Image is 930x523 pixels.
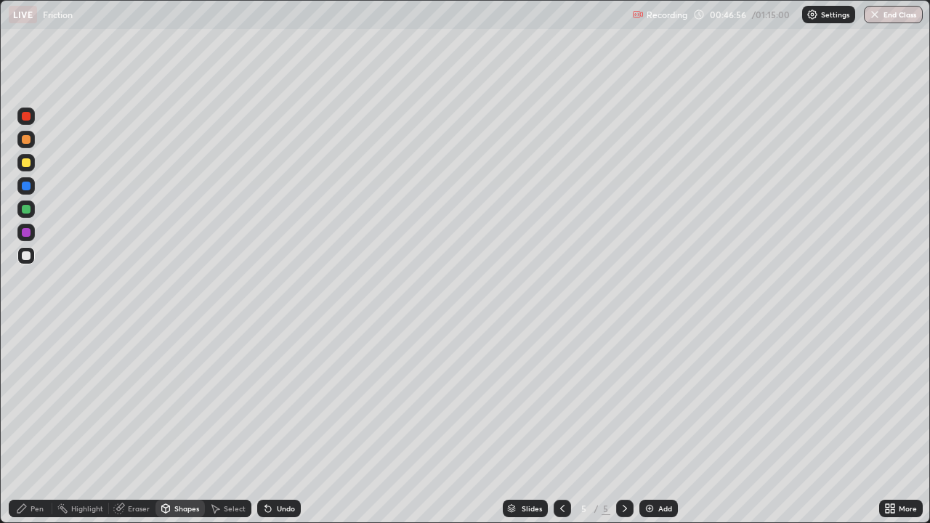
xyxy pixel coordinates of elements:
div: More [899,505,917,512]
p: LIVE [13,9,33,20]
div: / [594,504,599,513]
div: 5 [577,504,591,513]
div: 5 [602,502,610,515]
img: recording.375f2c34.svg [632,9,644,20]
div: Eraser [128,505,150,512]
img: add-slide-button [644,503,655,514]
button: End Class [864,6,923,23]
img: end-class-cross [869,9,881,20]
div: Shapes [174,505,199,512]
p: Recording [647,9,687,20]
p: Friction [43,9,73,20]
div: Undo [277,505,295,512]
div: Add [658,505,672,512]
p: Settings [821,11,849,18]
div: Select [224,505,246,512]
img: class-settings-icons [806,9,818,20]
div: Slides [522,505,542,512]
div: Highlight [71,505,103,512]
div: Pen [31,505,44,512]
